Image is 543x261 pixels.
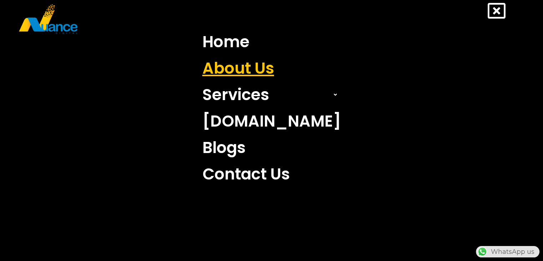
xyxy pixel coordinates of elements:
a: Blogs [197,134,346,161]
div: WhatsApp us [476,246,539,257]
a: WhatsAppWhatsApp us [476,248,539,256]
a: [DOMAIN_NAME] [197,108,346,134]
a: Services [197,82,346,108]
img: nuance-qatar_logo [18,4,78,35]
a: nuance-qatar_logo [18,4,268,35]
a: Home [197,29,346,55]
a: Contact Us [197,161,346,187]
a: About Us [197,55,346,82]
img: WhatsApp [477,246,488,257]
